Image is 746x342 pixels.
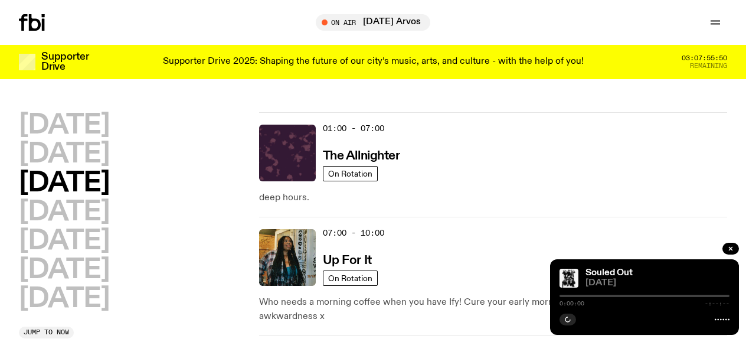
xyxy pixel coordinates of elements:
[690,63,727,69] span: Remaining
[585,268,633,278] a: Souled Out
[41,52,89,72] h3: Supporter Drive
[328,273,372,282] span: On Rotation
[19,228,109,255] button: [DATE]
[323,227,384,239] span: 07:00 - 10:00
[323,148,400,162] a: The Allnighter
[682,55,727,61] span: 03:07:55:50
[19,141,109,168] button: [DATE]
[19,286,109,312] button: [DATE]
[323,150,400,162] h3: The Allnighter
[323,166,378,181] a: On Rotation
[259,295,727,324] p: Who needs a morning coffee when you have Ify! Cure your early morning grog w/ SMAC, chat and extr...
[19,257,109,284] button: [DATE]
[323,255,372,267] h3: Up For It
[19,170,109,197] button: [DATE]
[323,252,372,267] a: Up For It
[259,191,727,205] p: deep hours.
[559,301,584,307] span: 0:00:00
[323,123,384,134] span: 01:00 - 07:00
[163,57,584,67] p: Supporter Drive 2025: Shaping the future of our city’s music, arts, and culture - with the help o...
[585,279,729,288] span: [DATE]
[19,112,109,139] button: [DATE]
[259,229,316,286] img: Ify - a Brown Skin girl with black braided twists, looking up to the side with her tongue stickin...
[328,169,372,178] span: On Rotation
[19,327,74,338] button: Jump to now
[705,301,729,307] span: -:--:--
[323,271,378,286] a: On Rotation
[316,14,430,31] button: On Air[DATE] Arvos
[24,329,69,336] span: Jump to now
[19,199,109,226] button: [DATE]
